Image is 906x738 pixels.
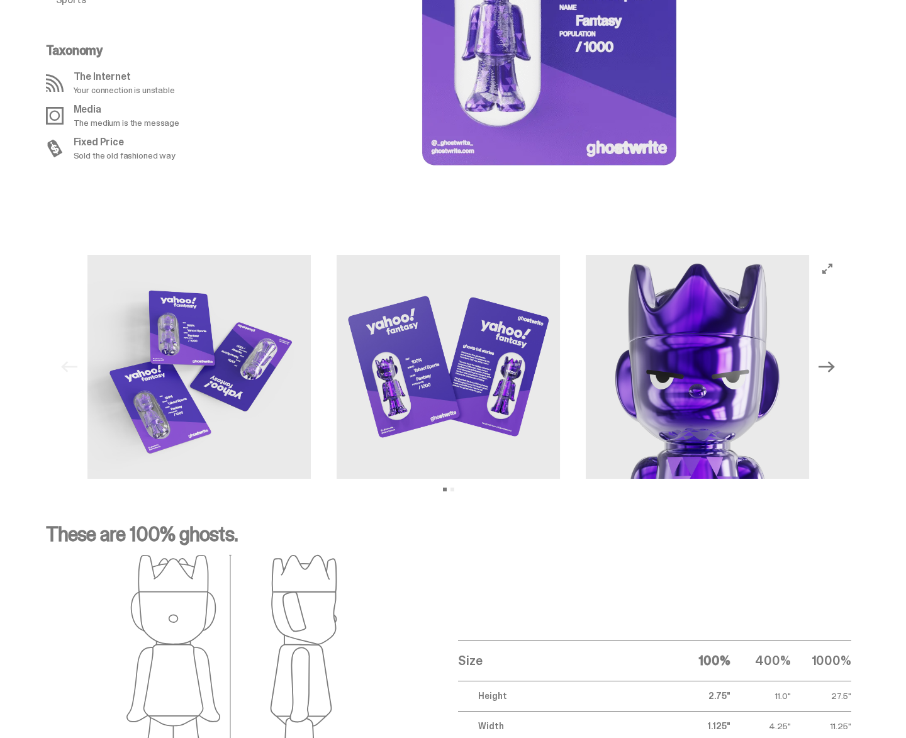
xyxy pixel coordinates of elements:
p: Media [74,104,180,115]
th: 1000% [791,640,851,681]
td: Height [458,681,669,711]
p: Your connection is unstable [74,86,175,94]
td: 2.75" [670,681,730,711]
img: Yahoo-MG-1.png [87,255,311,479]
th: 100% [670,640,730,681]
p: The medium is the message [74,118,180,127]
button: View slide 2 [450,488,454,491]
p: Sold the old fashioned way [74,151,176,160]
p: Fixed Price [74,137,176,147]
button: View full-screen [820,261,835,276]
th: 400% [730,640,791,681]
img: Yahoo-MG-3.png [586,255,810,479]
td: 11.0" [730,681,791,711]
button: View slide 1 [443,488,447,491]
p: These are 100% ghosts. [46,524,851,554]
button: Next [814,353,841,381]
img: Yahoo-MG-2.png [337,255,561,479]
p: Taxonomy [46,44,240,57]
td: 27.5" [791,681,851,711]
th: Size [458,640,669,681]
p: The Internet [74,72,175,82]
